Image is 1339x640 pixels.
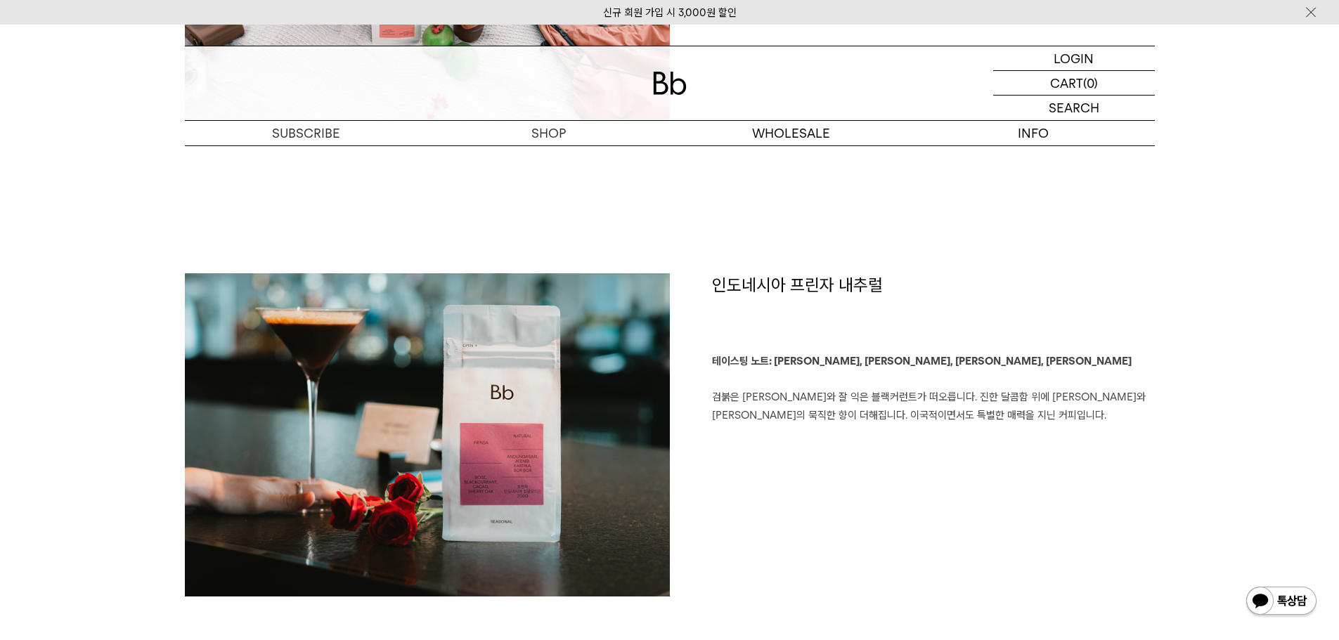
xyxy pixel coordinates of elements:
[1049,96,1099,120] p: SEARCH
[603,6,737,19] a: 신규 회원 가입 시 3,000원 할인
[1245,585,1318,619] img: 카카오톡 채널 1:1 채팅 버튼
[185,121,427,145] a: SUBSCRIBE
[670,121,912,145] p: WHOLESALE
[712,353,1155,424] p: 검붉은 [PERSON_NAME]와 잘 익은 블랙커런트가 떠오릅니다. 진한 달콤함 위에 [PERSON_NAME]와 [PERSON_NAME]의 묵직한 향이 더해집니다. 이국적이면...
[712,273,1155,353] h1: 인도네시아 프린자 내추럴
[653,72,687,95] img: 로고
[993,71,1155,96] a: CART (0)
[712,355,1132,367] b: 테이스팅 노트: [PERSON_NAME], [PERSON_NAME], [PERSON_NAME], [PERSON_NAME]
[1050,71,1083,95] p: CART
[912,121,1155,145] p: INFO
[1083,71,1098,95] p: (0)
[993,46,1155,71] a: LOGIN
[427,121,670,145] a: SHOP
[185,273,670,596] img: c102ddecbc9072ac87fb87ead9d1b997_103651.jpg
[1054,46,1094,70] p: LOGIN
